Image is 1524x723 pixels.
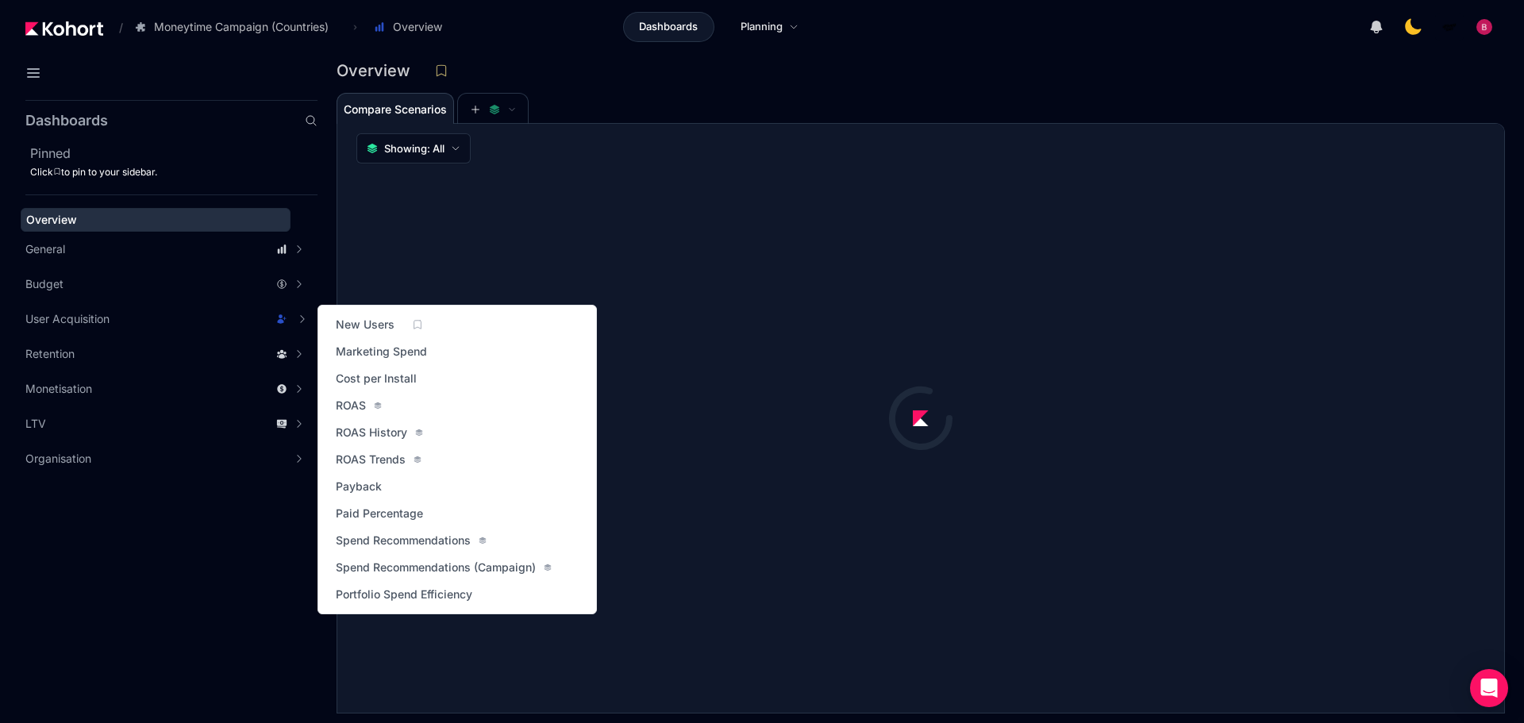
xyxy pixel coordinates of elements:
span: LTV [25,416,46,432]
div: Open Intercom Messenger [1470,669,1508,707]
h2: Pinned [30,144,317,163]
a: Dashboards [623,12,714,42]
span: User Acquisition [25,311,110,327]
span: ROAS [336,398,366,413]
span: General [25,241,65,257]
span: ROAS History [336,425,407,440]
button: Overview [365,13,459,40]
span: Overview [393,19,442,35]
span: Dashboards [639,19,698,35]
div: Click to pin to your sidebar. [30,166,317,179]
a: Overview [21,208,291,232]
a: ROAS [331,394,387,417]
button: Moneytime Campaign (Countries) [126,13,345,40]
span: Monetisation [25,381,92,397]
a: Spend Recommendations [331,529,491,552]
a: Spend Recommendations (Campaign) [331,556,556,579]
h2: Dashboards [25,113,108,128]
span: Budget [25,276,63,292]
span: ROAS Trends [336,452,406,467]
span: Payback [336,479,382,494]
span: Paid Percentage [336,506,423,521]
a: Payback [331,475,387,498]
img: Kohort logo [25,21,103,36]
span: Showing: All [384,140,444,156]
span: Compare Scenarios [344,104,447,115]
span: Portfolio Spend Efficiency [336,586,472,602]
a: New Users [331,313,399,336]
button: Showing: All [356,133,471,163]
a: Marketing Spend [331,340,432,363]
span: Overview [26,213,77,226]
span: Moneytime Campaign (Countries) [154,19,329,35]
span: Cost per Install [336,371,417,386]
a: ROAS History [331,421,428,444]
a: Paid Percentage [331,502,428,525]
a: Cost per Install [331,367,421,390]
span: Planning [741,19,783,35]
span: Marketing Spend [336,344,427,360]
a: Planning [724,12,815,42]
span: New Users [336,317,394,333]
span: Spend Recommendations (Campaign) [336,560,536,575]
span: Retention [25,346,75,362]
a: ROAS Trends [331,448,426,471]
span: › [350,21,360,33]
span: Spend Recommendations [336,533,471,548]
a: Portfolio Spend Efficiency [331,583,477,606]
h3: Overview [337,63,420,79]
span: Organisation [25,451,91,467]
span: / [106,19,123,36]
img: logo_MoneyTimeLogo_1_20250619094856634230.png [1441,19,1457,35]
